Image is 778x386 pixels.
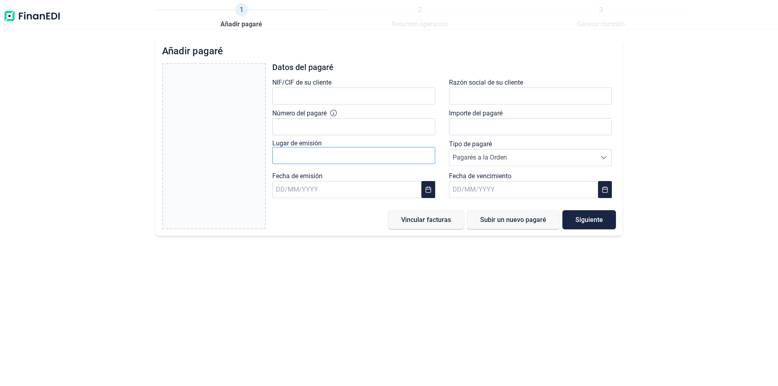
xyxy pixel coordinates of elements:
button: Choose Date [421,181,435,198]
span: Subir un nuevo pagaré [480,217,546,223]
img: Logo de aplicación [3,3,61,29]
label: NIF/CIF de su cliente [272,78,331,87]
input: DD/MM/YYYY [272,181,421,198]
span: Vincular facturas [401,217,451,223]
h3: Datos del pagaré [272,63,616,71]
span: Pagarés a la Orden [449,149,596,166]
label: Fecha de vencimiento [449,171,511,181]
label: Fecha de emisión [272,171,323,181]
span: Añadir pagaré [220,19,262,29]
h2: Añadir pagaré [162,45,616,57]
input: DD/MM/YYYY [449,181,598,198]
button: Subir un nuevo pagaré [467,210,559,229]
button: Vincular facturas [388,210,464,229]
label: Número del pagaré [272,109,327,118]
label: Razón social de su cliente [449,78,523,87]
label: Lugar de emisión [272,139,322,147]
label: Importe del pagaré [449,109,502,118]
span: Siguiente [575,217,603,223]
label: Tipo de pagaré [449,139,492,149]
span: 1 [235,3,248,16]
button: Siguiente [562,210,616,229]
button: Choose Date [598,181,612,198]
a: 1Añadir pagaré [220,3,262,29]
